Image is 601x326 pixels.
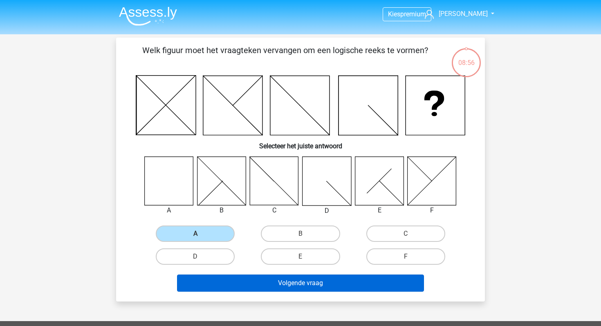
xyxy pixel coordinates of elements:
h6: Selecteer het juiste antwoord [129,136,472,150]
span: Kies [388,10,400,18]
label: E [261,248,340,265]
div: F [401,205,463,215]
label: F [366,248,445,265]
span: premium [400,10,426,18]
div: B [191,205,253,215]
label: B [261,226,340,242]
label: D [156,248,235,265]
p: Welk figuur moet het vraagteken vervangen om een logische reeks te vormen? [129,44,441,69]
div: A [138,205,200,215]
div: 08:56 [451,47,482,68]
div: E [349,205,410,215]
img: Assessly [119,7,177,26]
a: Kiespremium [383,9,431,20]
div: D [296,206,358,216]
label: A [156,226,235,242]
button: Volgende vraag [177,275,424,292]
div: C [243,205,305,215]
a: [PERSON_NAME] [422,9,489,19]
span: [PERSON_NAME] [439,10,488,18]
label: C [366,226,445,242]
